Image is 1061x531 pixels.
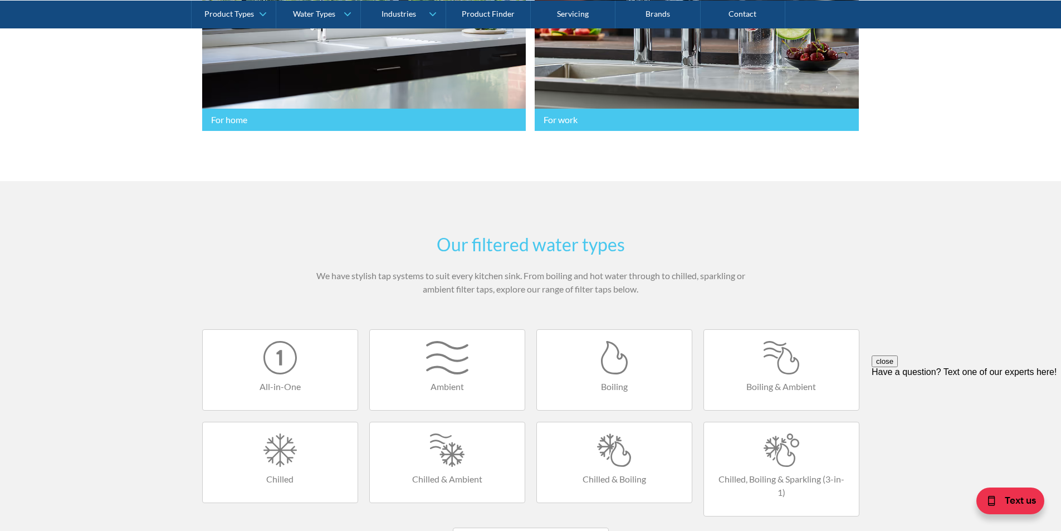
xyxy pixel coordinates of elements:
h4: Ambient [381,380,514,393]
iframe: podium webchat widget prompt [872,355,1061,489]
h4: Boiling & Ambient [715,380,848,393]
a: Boiling [536,329,692,411]
a: Chilled & Boiling [536,422,692,503]
p: We have stylish tap systems to suit every kitchen sink. From boiling and hot water through to chi... [314,269,748,296]
div: Industries [382,9,416,18]
iframe: podium webchat widget bubble [950,475,1061,531]
a: Ambient [369,329,525,411]
h4: Chilled & Boiling [548,472,681,486]
h4: Chilled & Ambient [381,472,514,486]
a: Chilled, Boiling & Sparkling (3-in-1) [703,422,859,517]
h2: Our filtered water types [314,231,748,258]
h4: Chilled [214,472,346,486]
h4: Boiling [548,380,681,393]
a: Boiling & Ambient [703,329,859,411]
h4: Chilled, Boiling & Sparkling (3-in-1) [715,472,848,499]
div: Product Types [204,9,254,18]
a: Chilled & Ambient [369,422,525,503]
a: Chilled [202,422,358,503]
div: Water Types [293,9,335,18]
h4: All-in-One [214,380,346,393]
a: All-in-One [202,329,358,411]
